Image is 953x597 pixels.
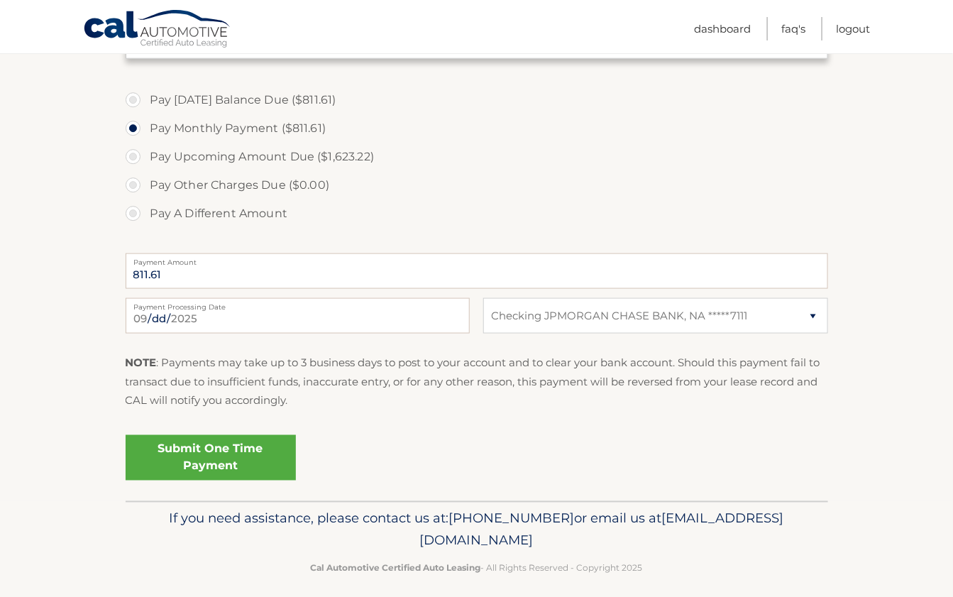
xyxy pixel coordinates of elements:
[135,561,819,576] p: - All Rights Reserved - Copyright 2025
[126,171,828,199] label: Pay Other Charges Due ($0.00)
[126,86,828,114] label: Pay [DATE] Balance Due ($811.61)
[126,253,828,289] input: Payment Amount
[126,199,828,228] label: Pay A Different Amount
[126,435,296,481] a: Submit One Time Payment
[83,9,232,50] a: Cal Automotive
[311,563,481,574] strong: Cal Automotive Certified Auto Leasing
[126,356,157,369] strong: NOTE
[126,253,828,265] label: Payment Amount
[126,298,470,310] label: Payment Processing Date
[135,508,819,553] p: If you need assistance, please contact us at: or email us at
[781,17,805,40] a: FAQ's
[694,17,751,40] a: Dashboard
[126,143,828,171] label: Pay Upcoming Amount Due ($1,623.22)
[126,298,470,334] input: Payment Date
[126,114,828,143] label: Pay Monthly Payment ($811.61)
[836,17,870,40] a: Logout
[126,354,828,410] p: : Payments may take up to 3 business days to post to your account and to clear your bank account....
[449,510,575,527] span: [PHONE_NUMBER]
